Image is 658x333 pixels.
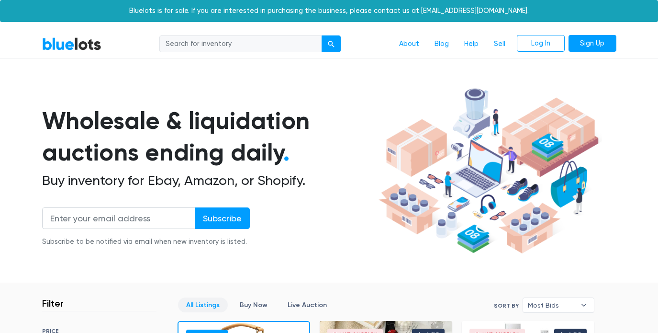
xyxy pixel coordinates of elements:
[232,298,276,312] a: Buy Now
[528,298,576,312] span: Most Bids
[574,298,594,312] b: ▾
[42,105,375,169] h1: Wholesale & liquidation auctions ending daily
[391,35,427,53] a: About
[486,35,513,53] a: Sell
[427,35,457,53] a: Blog
[283,138,290,167] span: .
[178,298,228,312] a: All Listings
[375,84,602,258] img: hero-ee84e7d0318cb26816c560f6b4441b76977f77a177738b4e94f68c95b2b83dbb.png
[494,301,519,310] label: Sort By
[42,207,195,229] input: Enter your email address
[42,237,250,247] div: Subscribe to be notified via email when new inventory is listed.
[517,35,565,52] a: Log In
[569,35,616,52] a: Sign Up
[159,35,322,53] input: Search for inventory
[42,298,64,309] h3: Filter
[457,35,486,53] a: Help
[42,172,375,189] h2: Buy inventory for Ebay, Amazon, or Shopify.
[279,298,335,312] a: Live Auction
[195,207,250,229] input: Subscribe
[42,37,101,51] a: BlueLots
